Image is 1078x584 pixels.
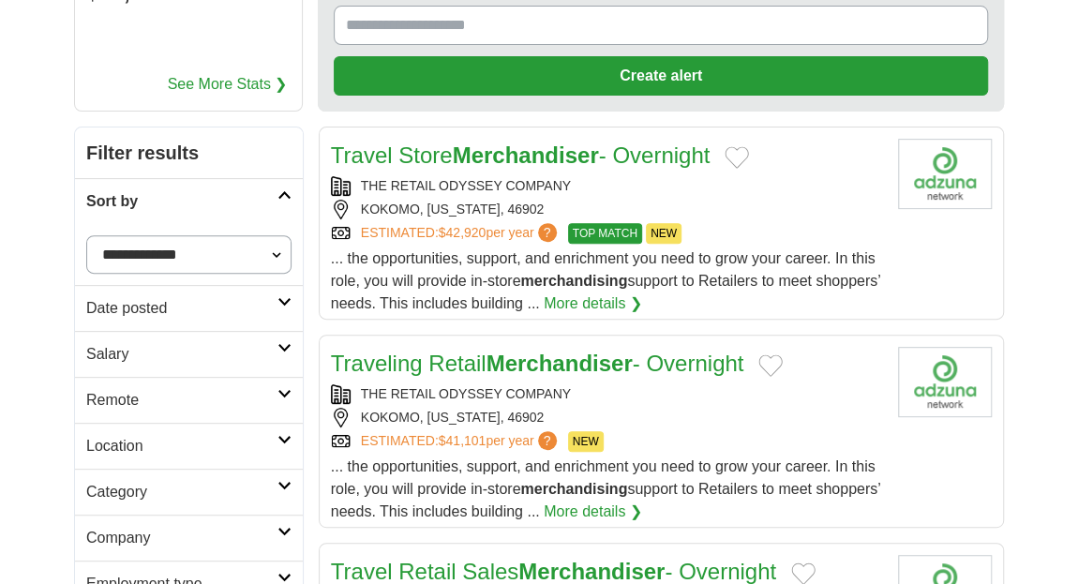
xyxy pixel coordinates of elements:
h2: Location [86,435,277,457]
a: ESTIMATED:$41,101per year? [361,431,561,452]
a: More details ❯ [544,501,642,523]
div: KOKOMO, [US_STATE], 46902 [331,408,883,427]
img: Company logo [898,347,992,417]
div: THE RETAIL ODYSSEY COMPANY [331,384,883,404]
span: ... the opportunities, support, and enrichment you need to grow your career. In this role, you wi... [331,458,880,519]
a: See More Stats ❯ [168,73,288,96]
div: KOKOMO, [US_STATE], 46902 [331,200,883,219]
span: $41,101 [439,433,487,448]
a: ESTIMATED:$42,920per year? [361,223,561,244]
a: Company [75,515,303,561]
h2: Remote [86,389,277,412]
div: THE RETAIL ODYSSEY COMPANY [331,176,883,196]
a: More details ❯ [544,292,642,315]
h2: Company [86,527,277,549]
span: ... the opportunities, support, and enrichment you need to grow your career. In this role, you wi... [331,250,880,311]
img: Company logo [898,139,992,209]
a: Salary [75,331,303,377]
button: Create alert [334,56,988,96]
a: Location [75,423,303,469]
a: Travel StoreMerchandiser- Overnight [331,142,711,168]
h2: Salary [86,343,277,366]
strong: merchandising [520,481,627,497]
a: Sort by [75,178,303,224]
span: NEW [568,431,604,452]
a: Traveling RetailMerchandiser- Overnight [331,351,744,376]
a: Travel Retail SalesMerchandiser- Overnight [331,559,776,584]
strong: Merchandiser [453,142,599,168]
span: ? [538,223,557,242]
span: $42,920 [439,225,487,240]
h2: Date posted [86,297,277,320]
button: Add to favorite jobs [725,146,749,169]
a: Remote [75,377,303,423]
h2: Sort by [86,190,277,213]
strong: Merchandiser [518,559,665,584]
span: TOP MATCH [568,223,642,244]
strong: merchandising [520,273,627,289]
h2: Category [86,481,277,503]
a: Date posted [75,285,303,331]
strong: Merchandiser [487,351,633,376]
span: NEW [646,223,681,244]
h2: Filter results [75,127,303,178]
a: Category [75,469,303,515]
span: ? [538,431,557,450]
button: Add to favorite jobs [758,354,783,377]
